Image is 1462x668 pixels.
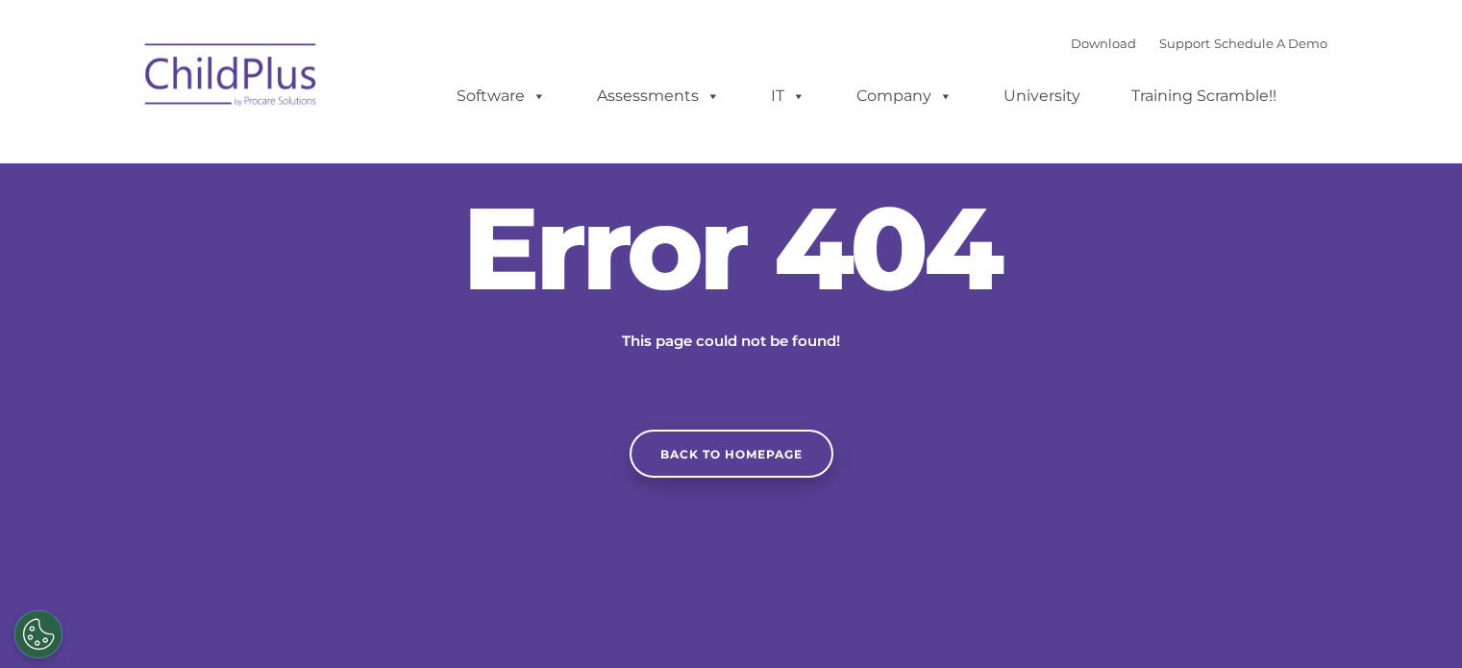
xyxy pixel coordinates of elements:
[14,610,62,658] button: Cookies Settings
[437,77,565,115] a: Software
[1159,36,1210,51] a: Support
[752,77,825,115] a: IT
[530,330,933,353] p: This page could not be found!
[1071,36,1136,51] a: Download
[1071,36,1327,51] font: |
[1112,77,1296,115] a: Training Scramble!!
[136,30,328,126] img: ChildPlus by Procare Solutions
[578,77,739,115] a: Assessments
[443,190,1020,306] h2: Error 404
[984,77,1100,115] a: University
[1214,36,1327,51] a: Schedule A Demo
[630,430,833,478] a: Back to homepage
[837,77,972,115] a: Company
